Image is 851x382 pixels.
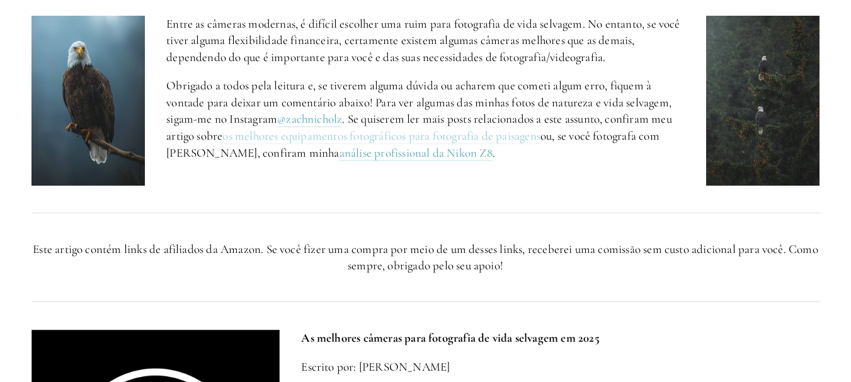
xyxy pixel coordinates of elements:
font: análise profissional da Nikon Z8 [340,145,493,160]
font: ou, se você fotografa com [PERSON_NAME], confiram minha [166,128,662,160]
font: . Se quiserem ler mais posts relacionados a este assunto, confiram meu artigo sobre [166,111,675,143]
font: Entre as câmeras modernas, é difícil escolher uma ruim para fotografia de vida selvagem. No entan... [166,16,683,64]
font: . [493,145,495,160]
font: Escrito por: [PERSON_NAME] [301,359,450,374]
a: análise profissional da Nikon Z8 [340,145,493,161]
font: Este artigo contém links de afiliados da Amazon. Se você fizer uma compra por meio de um desses l... [33,242,821,273]
font: Obrigado a todos pela leitura e, se tiverem alguma dúvida ou acharem que cometi algum erro, fique... [166,78,674,126]
a: @zachnicholz [277,111,342,127]
font: os melhores equipamentos fotográficos para fotografia de paisagens [222,128,540,143]
font: As melhores câmeras para fotografia de vida selvagem em 2025 [301,330,599,345]
font: @zachnicholz [277,111,342,126]
a: os melhores equipamentos fotográficos para fotografia de paisagens [222,128,540,144]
